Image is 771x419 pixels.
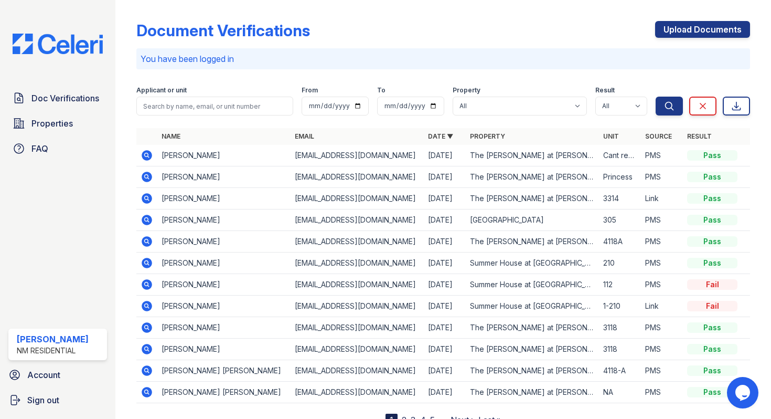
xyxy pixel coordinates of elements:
td: The [PERSON_NAME] at [PERSON_NAME][GEOGRAPHIC_DATA] [466,339,599,360]
a: Date ▼ [428,132,453,140]
span: Sign out [27,394,59,406]
td: The [PERSON_NAME] at [PERSON_NAME][GEOGRAPHIC_DATA] [466,188,599,209]
td: [DATE] [424,253,466,274]
div: Fail [687,279,737,290]
td: 210 [599,253,641,274]
td: The [PERSON_NAME] at [PERSON_NAME][GEOGRAPHIC_DATA] [466,382,599,403]
a: Property [470,132,505,140]
td: PMS [641,166,683,188]
a: Result [687,132,712,140]
div: Pass [687,387,737,397]
div: Pass [687,150,737,161]
div: Pass [687,236,737,247]
td: The [PERSON_NAME] at [PERSON_NAME][GEOGRAPHIC_DATA] [466,231,599,253]
td: 3118 [599,339,641,360]
td: [DATE] [424,317,466,339]
td: 112 [599,274,641,296]
a: Properties [8,113,107,134]
a: Upload Documents [655,21,750,38]
div: Fail [687,301,737,311]
td: Summer House at [GEOGRAPHIC_DATA] [466,296,599,317]
img: CE_Logo_Blue-a8612792a0a2168367f1c8372b55b34899dd931a85d93a1a3d3e32e68fde9ad4.png [4,34,111,54]
td: [PERSON_NAME] [157,145,291,166]
td: PMS [641,253,683,274]
a: FAQ [8,138,107,159]
td: [EMAIL_ADDRESS][DOMAIN_NAME] [291,382,424,403]
div: Pass [687,322,737,333]
td: [PERSON_NAME] [157,339,291,360]
td: PMS [641,274,683,296]
td: [DATE] [424,231,466,253]
td: [PERSON_NAME] [157,253,291,274]
td: [PERSON_NAME] [PERSON_NAME] [157,360,291,382]
td: [EMAIL_ADDRESS][DOMAIN_NAME] [291,166,424,188]
td: [PERSON_NAME] [157,166,291,188]
td: [PERSON_NAME] [PERSON_NAME] [157,382,291,403]
td: [PERSON_NAME] [157,209,291,231]
td: PMS [641,339,683,360]
div: Pass [687,193,737,204]
div: Pass [687,258,737,268]
td: PMS [641,145,683,166]
p: You have been logged in [141,53,746,65]
div: NM Residential [17,345,89,356]
td: [PERSON_NAME] [157,317,291,339]
td: [DATE] [424,274,466,296]
td: [PERSON_NAME] [157,231,291,253]
td: [DATE] [424,209,466,231]
iframe: chat widget [727,377,761,408]
td: PMS [641,360,683,382]
td: PMS [641,209,683,231]
td: [DATE] [424,339,466,360]
td: NA [599,382,641,403]
a: Account [4,364,111,385]
span: FAQ [31,142,48,155]
td: 305 [599,209,641,231]
label: To [377,86,385,95]
td: [PERSON_NAME] [157,274,291,296]
label: Property [453,86,480,95]
td: Link [641,188,683,209]
td: PMS [641,231,683,253]
a: Email [295,132,314,140]
td: [EMAIL_ADDRESS][DOMAIN_NAME] [291,188,424,209]
td: [GEOGRAPHIC_DATA] [466,209,599,231]
a: Unit [603,132,619,140]
td: [EMAIL_ADDRESS][DOMAIN_NAME] [291,253,424,274]
td: Cant remember [599,145,641,166]
div: Pass [687,365,737,376]
td: [EMAIL_ADDRESS][DOMAIN_NAME] [291,145,424,166]
td: 3118 [599,317,641,339]
div: [PERSON_NAME] [17,333,89,345]
td: Link [641,296,683,317]
div: Pass [687,215,737,225]
td: Princess [599,166,641,188]
a: Source [645,132,672,140]
td: [DATE] [424,145,466,166]
div: Pass [687,172,737,182]
span: Doc Verifications [31,92,99,104]
a: Name [162,132,180,140]
td: [DATE] [424,188,466,209]
td: [DATE] [424,360,466,382]
td: [EMAIL_ADDRESS][DOMAIN_NAME] [291,231,424,253]
div: Document Verifications [136,21,310,40]
td: The [PERSON_NAME] at [PERSON_NAME][GEOGRAPHIC_DATA] [466,360,599,382]
td: [EMAIL_ADDRESS][DOMAIN_NAME] [291,317,424,339]
td: [EMAIL_ADDRESS][DOMAIN_NAME] [291,209,424,231]
td: [EMAIL_ADDRESS][DOMAIN_NAME] [291,360,424,382]
span: Account [27,369,60,381]
td: PMS [641,382,683,403]
label: Applicant or unit [136,86,187,95]
td: 1-210 [599,296,641,317]
a: Doc Verifications [8,88,107,109]
a: Sign out [4,390,111,411]
td: 4118A [599,231,641,253]
td: [EMAIL_ADDRESS][DOMAIN_NAME] [291,339,424,360]
td: The [PERSON_NAME] at [PERSON_NAME][GEOGRAPHIC_DATA] [466,317,599,339]
td: The [PERSON_NAME] at [PERSON_NAME][GEOGRAPHIC_DATA] [466,166,599,188]
label: From [302,86,318,95]
td: [DATE] [424,382,466,403]
td: [EMAIL_ADDRESS][DOMAIN_NAME] [291,274,424,296]
td: [PERSON_NAME] [157,188,291,209]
